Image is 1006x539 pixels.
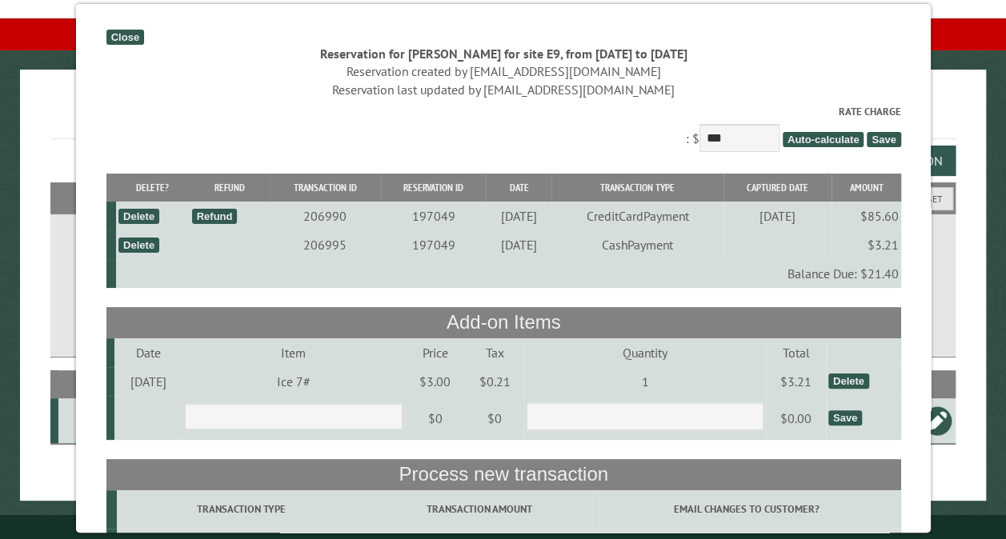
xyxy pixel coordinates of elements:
h2: Filters [50,182,956,213]
td: Quantity [523,338,765,367]
td: 206990 [270,202,380,230]
div: Refund [191,209,237,224]
div: Reservation created by [EMAIL_ADDRESS][DOMAIN_NAME] [106,62,900,80]
td: Balance Due: $21.40 [115,259,900,288]
th: Refund [189,174,270,202]
td: Ice 7# [182,367,405,396]
th: Site [58,370,111,398]
span: Auto-calculate [782,132,864,147]
th: Process new transaction [106,459,900,489]
td: Price [405,338,464,367]
td: $0.00 [766,396,825,441]
td: $0 [464,396,523,441]
td: Date [114,338,181,367]
h1: Reservations [50,95,956,139]
td: CashPayment [551,230,723,259]
div: Reservation for [PERSON_NAME] for site E9, from [DATE] to [DATE] [106,45,900,62]
td: 206995 [270,230,380,259]
div: Reservation last updated by [EMAIL_ADDRESS][DOMAIN_NAME] [106,81,900,98]
th: Transaction Type [551,174,723,202]
td: Tax [464,338,523,367]
td: Total [766,338,825,367]
td: [DATE] [723,202,831,230]
label: Transaction Type [118,501,363,517]
th: Transaction ID [270,174,380,202]
div: E9 [65,413,109,429]
th: Add-on Items [106,307,900,337]
td: Item [182,338,405,367]
th: Amount [831,174,900,202]
div: Delete [118,238,158,253]
label: Rate Charge [106,104,900,119]
td: 197049 [380,202,486,230]
label: Email changes to customer? [595,501,898,517]
td: $0 [405,396,464,441]
td: [DATE] [486,202,551,230]
div: Delete [118,209,158,224]
td: $0.21 [464,367,523,396]
th: Captured Date [723,174,831,202]
td: 1 [523,367,765,396]
td: $3.00 [405,367,464,396]
td: $3.21 [766,367,825,396]
td: $85.60 [831,202,900,230]
td: $3.21 [831,230,900,259]
td: [DATE] [114,367,181,396]
td: 197049 [380,230,486,259]
td: CreditCardPayment [551,202,723,230]
th: Date [486,174,551,202]
div: Save [828,410,861,425]
span: Save [867,132,900,147]
td: [DATE] [486,230,551,259]
div: Delete [828,373,868,389]
label: Transaction Amount [368,501,590,517]
th: Reservation ID [380,174,486,202]
div: Close [106,30,143,45]
th: Delete? [115,174,189,202]
div: : $ [106,104,900,156]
